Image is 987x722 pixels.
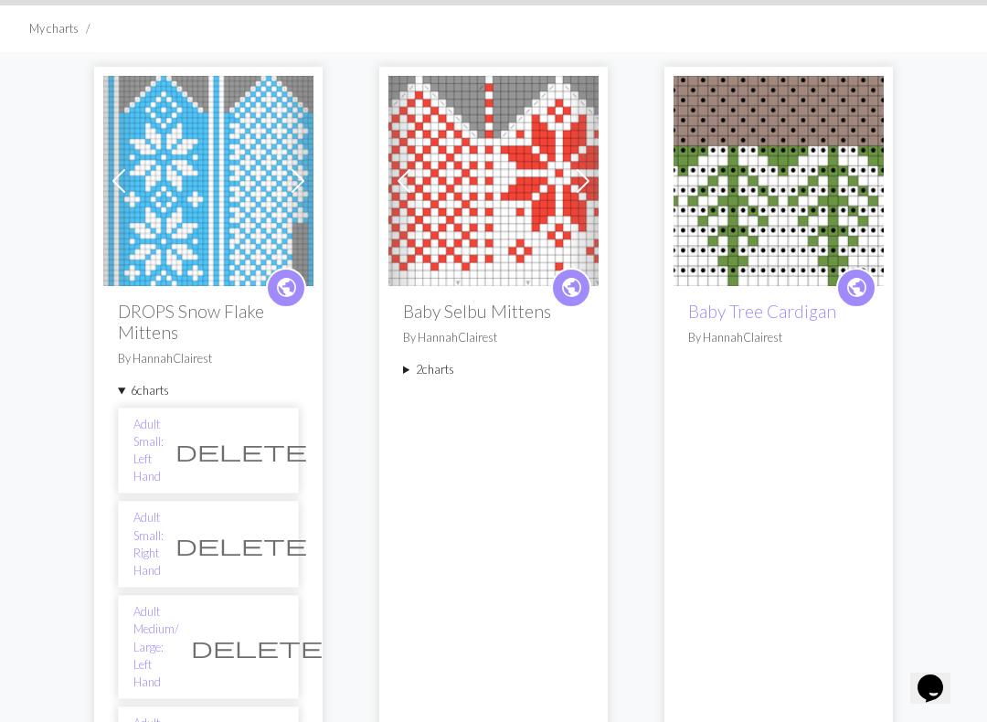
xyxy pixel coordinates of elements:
[164,527,319,562] button: Delete chart
[118,301,299,343] h2: DROPS Snow Flake Mittens
[551,268,591,308] a: public
[164,433,319,468] button: Delete chart
[29,20,79,37] li: My charts
[175,532,307,557] span: delete
[133,509,164,579] a: Adult Small: Right Hand
[688,301,836,322] a: Baby Tree Cardigan
[133,603,179,691] a: Adult Medium/ Large: Left Hand
[118,350,299,367] p: By HannahClairest
[266,268,306,308] a: public
[674,170,884,187] a: Baby Tree Cardigan
[845,273,868,302] span: public
[910,649,969,704] iframe: chat widget
[175,438,307,463] span: delete
[560,273,583,302] span: public
[103,170,313,187] a: Adult Small: Left Hand
[118,382,299,399] summary: 6charts
[674,76,884,286] img: Baby Tree Cardigan
[179,630,334,664] button: Delete chart
[133,416,164,486] a: Adult Small: Left Hand
[403,329,584,346] p: By HannahClairest
[388,76,599,286] img: Baby Selbu Mittens
[103,76,313,286] img: Adult Small: Left Hand
[388,170,599,187] a: Baby Selbu Mittens
[275,273,298,302] span: public
[275,270,298,306] i: public
[560,270,583,306] i: public
[191,634,323,660] span: delete
[403,301,584,322] h2: Baby Selbu Mittens
[688,329,869,346] p: By HannahClairest
[403,361,584,378] summary: 2charts
[845,270,868,306] i: public
[836,268,876,308] a: public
